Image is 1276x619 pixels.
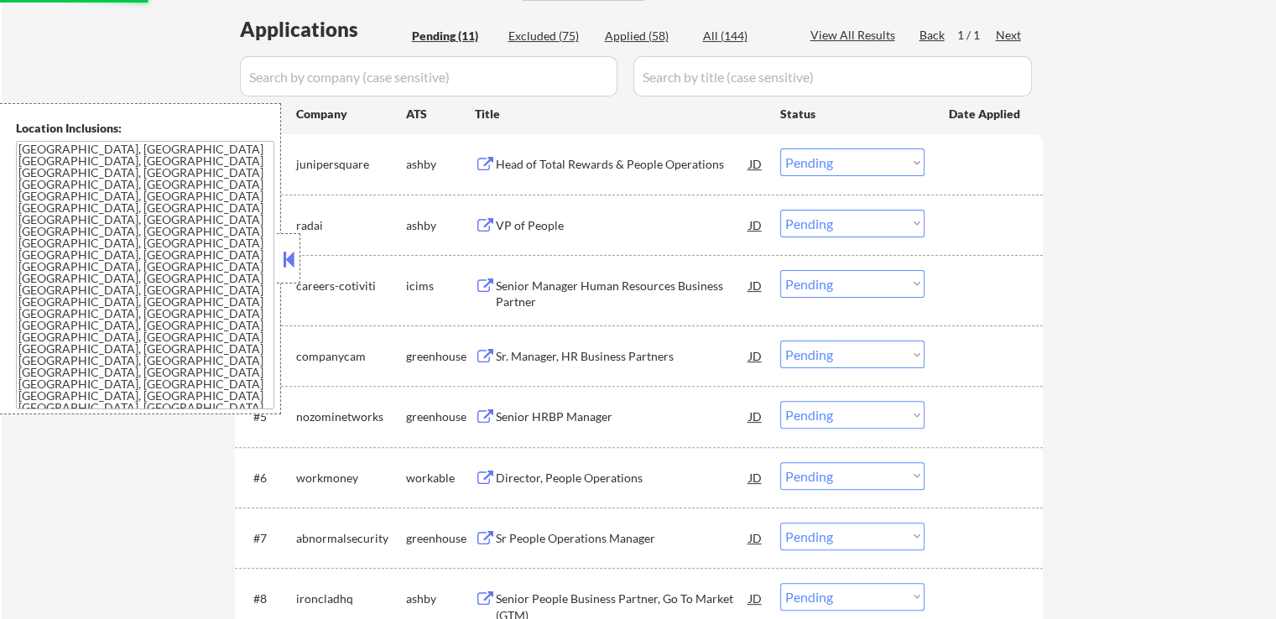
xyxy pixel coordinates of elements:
[296,106,406,122] div: Company
[957,27,996,44] div: 1 / 1
[633,56,1032,96] input: Search by title (case sensitive)
[508,28,592,44] div: Excluded (75)
[747,148,764,179] div: JD
[703,28,787,44] div: All (144)
[296,278,406,294] div: careers-cotiviti
[780,98,924,128] div: Status
[296,408,406,425] div: nozominetworks
[406,348,475,365] div: greenhouse
[253,470,283,486] div: #6
[747,523,764,553] div: JD
[240,56,617,96] input: Search by company (case sensitive)
[412,28,496,44] div: Pending (11)
[296,470,406,486] div: workmoney
[406,217,475,234] div: ashby
[496,278,749,310] div: Senior Manager Human Resources Business Partner
[496,348,749,365] div: Sr. Manager, HR Business Partners
[406,590,475,607] div: ashby
[296,156,406,173] div: junipersquare
[496,408,749,425] div: Senior HRBP Manager
[406,156,475,173] div: ashby
[747,270,764,300] div: JD
[605,28,689,44] div: Applied (58)
[253,408,283,425] div: #5
[406,470,475,486] div: workable
[496,217,749,234] div: VP of People
[496,530,749,547] div: Sr People Operations Manager
[16,120,274,137] div: Location Inclusions:
[747,341,764,371] div: JD
[406,530,475,547] div: greenhouse
[747,210,764,240] div: JD
[253,530,283,547] div: #7
[296,348,406,365] div: companycam
[919,27,946,44] div: Back
[406,278,475,294] div: icims
[747,401,764,431] div: JD
[406,106,475,122] div: ATS
[240,19,406,39] div: Applications
[296,217,406,234] div: radai
[253,590,283,607] div: #8
[406,408,475,425] div: greenhouse
[810,27,900,44] div: View All Results
[747,583,764,613] div: JD
[496,156,749,173] div: Head of Total Rewards & People Operations
[996,27,1023,44] div: Next
[747,462,764,492] div: JD
[475,106,764,122] div: Title
[949,106,1023,122] div: Date Applied
[496,470,749,486] div: Director, People Operations
[296,530,406,547] div: abnormalsecurity
[296,590,406,607] div: ironcladhq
